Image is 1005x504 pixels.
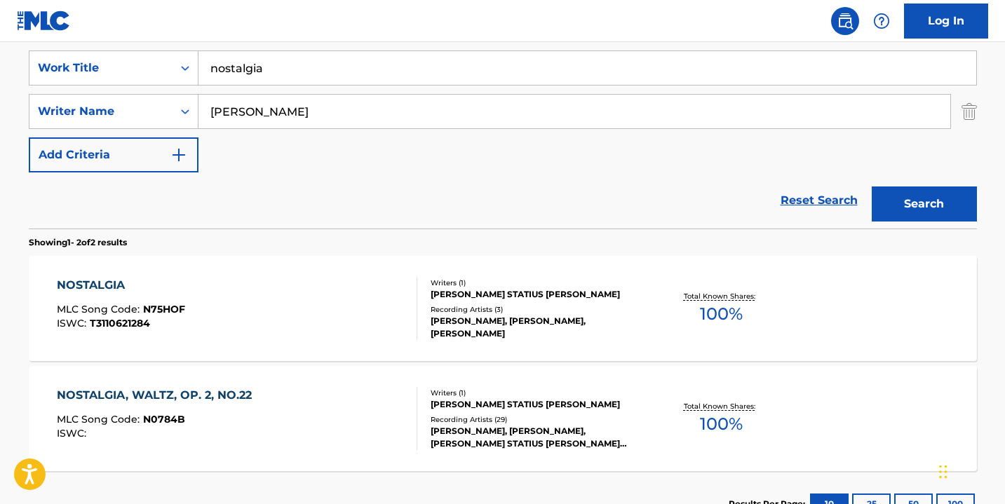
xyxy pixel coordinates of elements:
[38,60,164,76] div: Work Title
[774,185,865,216] a: Reset Search
[57,277,185,294] div: NOSTALGIA
[831,7,859,35] a: Public Search
[29,50,977,229] form: Search Form
[17,11,71,31] img: MLC Logo
[684,291,759,301] p: Total Known Shares:
[143,413,185,425] span: N0784B
[904,4,988,39] a: Log In
[431,398,642,411] div: [PERSON_NAME] STATIUS [PERSON_NAME]
[431,388,642,398] div: Writers ( 1 )
[431,278,642,288] div: Writers ( 1 )
[873,13,890,29] img: help
[38,103,164,120] div: Writer Name
[57,387,259,404] div: NOSTALGIA, WALTZ, OP. 2, NO.22
[431,288,642,301] div: [PERSON_NAME] STATIUS [PERSON_NAME]
[431,414,642,425] div: Recording Artists ( 29 )
[939,451,947,493] div: Drag
[57,427,90,440] span: ISWC :
[935,437,1005,504] iframe: Chat Widget
[962,94,977,129] img: Delete Criterion
[872,186,977,222] button: Search
[431,315,642,340] div: [PERSON_NAME], [PERSON_NAME], [PERSON_NAME]
[170,147,187,163] img: 9d2ae6d4665cec9f34b9.svg
[29,236,127,249] p: Showing 1 - 2 of 2 results
[29,366,977,471] a: NOSTALGIA, WALTZ, OP. 2, NO.22MLC Song Code:N0784BISWC:Writers (1)[PERSON_NAME] STATIUS [PERSON_N...
[57,317,90,329] span: ISWC :
[57,413,143,425] span: MLC Song Code :
[431,304,642,315] div: Recording Artists ( 3 )
[143,303,185,315] span: N75HOF
[29,256,977,361] a: NOSTALGIAMLC Song Code:N75HOFISWC:T3110621284Writers (1)[PERSON_NAME] STATIUS [PERSON_NAME]Record...
[684,401,759,411] p: Total Known Shares:
[700,411,743,437] span: 100 %
[90,317,150,329] span: T3110621284
[29,137,198,172] button: Add Criteria
[431,425,642,450] div: [PERSON_NAME], [PERSON_NAME], [PERSON_NAME] STATIUS [PERSON_NAME] [PERSON_NAME] [PERSON_NAME]
[57,303,143,315] span: MLC Song Code :
[837,13,854,29] img: search
[868,7,896,35] div: Help
[700,301,743,327] span: 100 %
